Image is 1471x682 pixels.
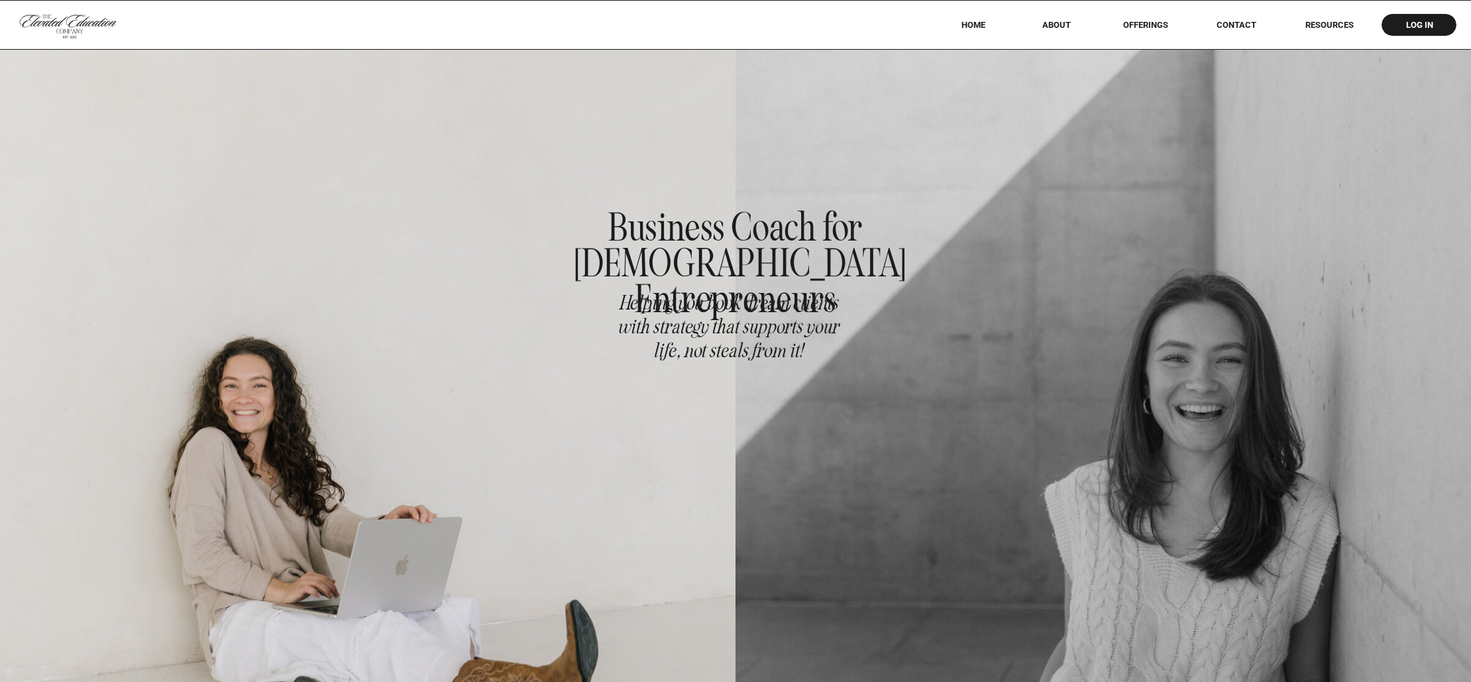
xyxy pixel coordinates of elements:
a: Contact [1207,20,1266,30]
a: HOME [944,20,1003,30]
a: RESOURCES [1287,20,1372,30]
h2: Helping you book dream clients with strategy that supports your life, not steals from it! [610,291,847,469]
h1: Business Coach for [DEMOGRAPHIC_DATA] Entrepreneurs [574,210,897,377]
a: offerings [1104,20,1187,30]
a: About [1033,20,1080,30]
a: log in [1393,20,1445,30]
